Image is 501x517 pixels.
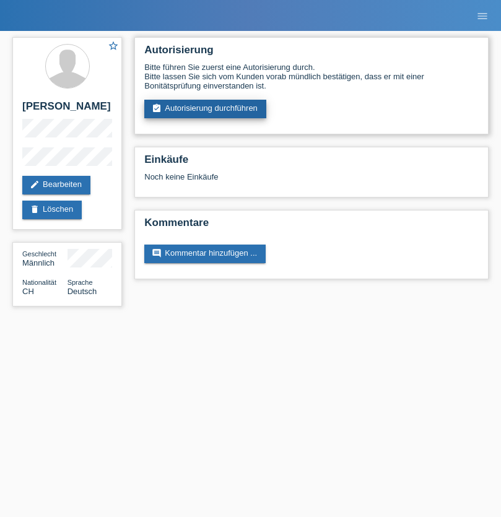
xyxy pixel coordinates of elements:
[144,172,479,191] div: Noch keine Einkäufe
[22,100,112,119] h2: [PERSON_NAME]
[22,287,34,296] span: Schweiz
[22,249,68,267] div: Männlich
[22,201,82,219] a: deleteLöschen
[144,44,479,63] h2: Autorisierung
[470,12,495,19] a: menu
[144,217,479,235] h2: Kommentare
[144,63,479,90] div: Bitte führen Sie zuerst eine Autorisierung durch. Bitte lassen Sie sich vom Kunden vorab mündlich...
[108,40,119,51] i: star_border
[144,245,266,263] a: commentKommentar hinzufügen ...
[144,154,479,172] h2: Einkäufe
[30,204,40,214] i: delete
[152,248,162,258] i: comment
[68,279,93,286] span: Sprache
[68,287,97,296] span: Deutsch
[22,176,90,194] a: editBearbeiten
[30,180,40,189] i: edit
[108,40,119,53] a: star_border
[476,10,489,22] i: menu
[22,279,56,286] span: Nationalität
[22,250,56,258] span: Geschlecht
[152,103,162,113] i: assignment_turned_in
[144,100,266,118] a: assignment_turned_inAutorisierung durchführen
